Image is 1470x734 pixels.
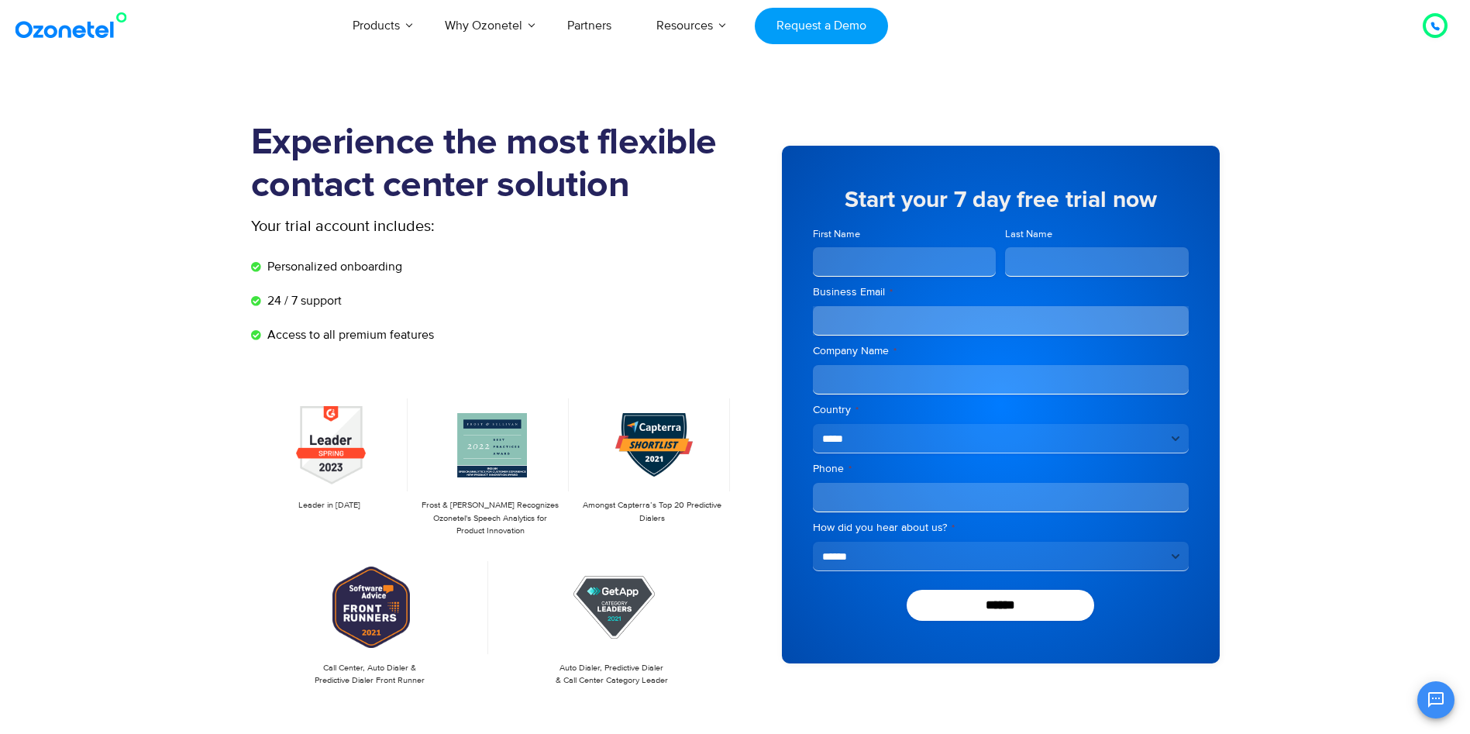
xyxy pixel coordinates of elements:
span: 24 / 7 support [263,291,342,310]
p: Amongst Capterra’s Top 20 Predictive Dialers [581,499,722,525]
p: Auto Dialer, Predictive Dialer & Call Center Category Leader [501,662,723,687]
label: Country [813,402,1189,418]
label: Phone [813,461,1189,477]
label: Company Name [813,343,1189,359]
span: Access to all premium features [263,326,434,344]
p: Your trial account includes: [251,215,619,238]
a: Request a Demo [755,8,887,44]
label: Business Email [813,284,1189,300]
label: How did you hear about us? [813,520,1189,536]
button: Open chat [1417,681,1455,718]
p: Frost & [PERSON_NAME] Recognizes Ozonetel's Speech Analytics for Product Innovation [420,499,561,538]
span: Personalized onboarding [263,257,402,276]
p: Call Center, Auto Dialer & Predictive Dialer Front Runner [259,662,481,687]
label: Last Name [1005,227,1189,242]
label: First Name [813,227,997,242]
h5: Start your 7 day free trial now [813,188,1189,212]
h1: Experience the most flexible contact center solution [251,122,735,207]
p: Leader in [DATE] [259,499,400,512]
